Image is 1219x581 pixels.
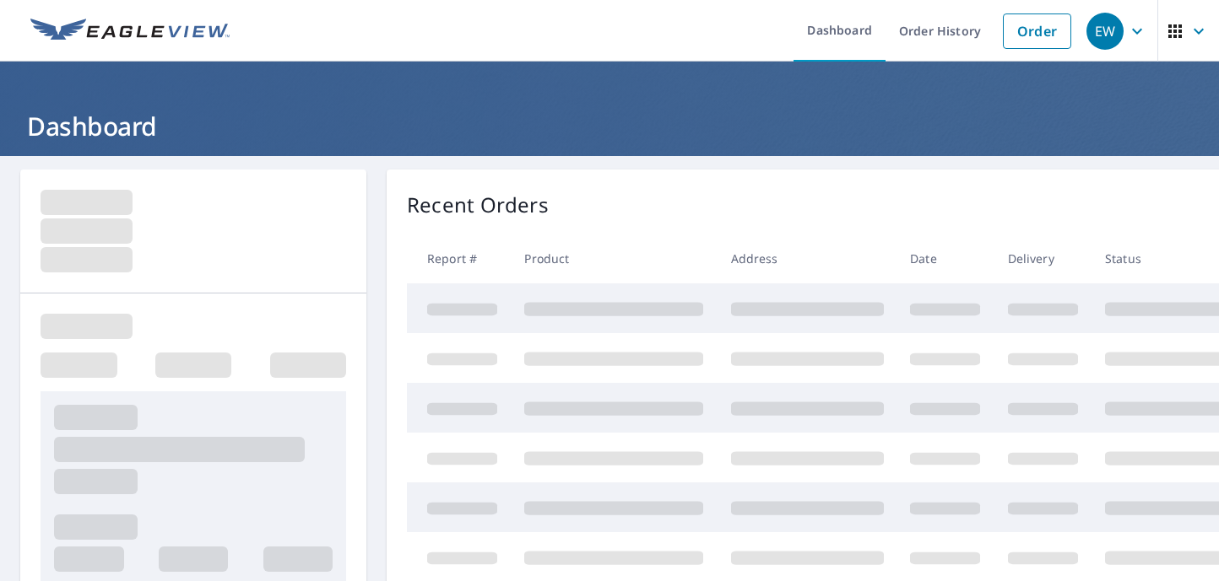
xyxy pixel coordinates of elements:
[407,234,511,283] th: Report #
[994,234,1092,283] th: Delivery
[1086,13,1124,50] div: EW
[718,234,897,283] th: Address
[511,234,717,283] th: Product
[30,19,230,44] img: EV Logo
[20,109,1199,143] h1: Dashboard
[1003,13,1071,49] a: Order
[407,190,549,220] p: Recent Orders
[897,234,994,283] th: Date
